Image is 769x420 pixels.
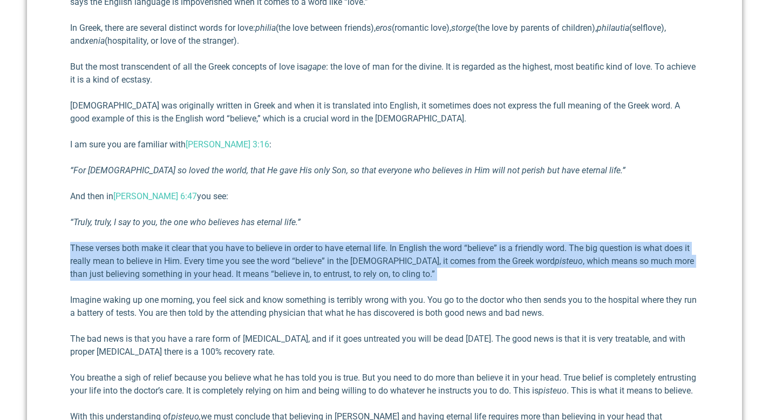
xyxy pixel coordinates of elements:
[597,23,629,33] em: philautia
[303,62,326,72] em: agape
[70,138,699,151] p: I am sure you are familiar with :
[255,23,276,33] em: philia
[70,99,699,125] p: [DEMOGRAPHIC_DATA] was originally written in Greek and when it is translated into English, it som...
[451,23,475,33] em: storge
[70,333,699,358] p: The bad news is that you have a rare form of [MEDICAL_DATA], and if it goes untreated you will be...
[70,294,699,320] p: Imagine waking up one morning, you feel sick and know something is terribly wrong with you. You g...
[186,139,269,150] a: [PERSON_NAME] 3:16
[70,217,301,227] em: “Truly, truly, I say to you, the one who believes has eternal life.”
[70,165,625,175] em: “For [DEMOGRAPHIC_DATA] so loved the world, that He gave His only Son, so that everyone who belie...
[376,23,392,33] em: eros
[85,36,105,46] em: xenia
[555,256,583,266] em: pisteuo
[70,190,699,203] p: And then in you see:
[539,385,567,396] em: pisteuo
[113,191,197,201] a: [PERSON_NAME] 6:47
[70,60,699,86] p: But the most transcendent of all the Greek concepts of love is : the love of man for the divine. ...
[70,242,699,281] p: These verses both make it clear that you have to believe in order to have eternal life. In Englis...
[70,371,699,397] p: You breathe a sigh of relief because you believe what he has told you is true. But you need to do...
[70,22,699,48] p: In Greek, there are several distinct words for love: (the love between friends), (romantic love),...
